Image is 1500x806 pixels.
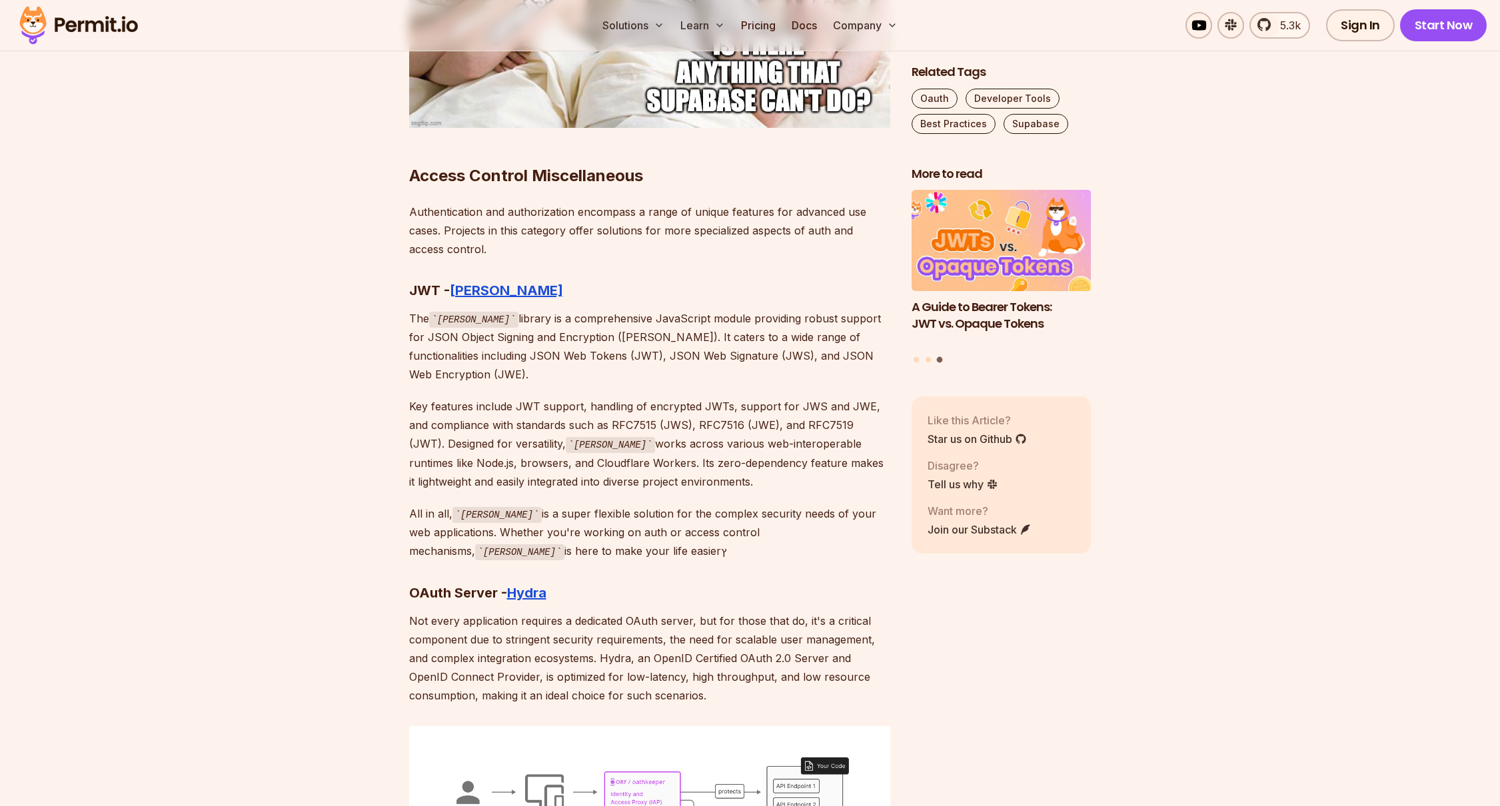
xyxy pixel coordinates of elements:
code: [PERSON_NAME] [475,544,564,560]
p: The library is a comprehensive JavaScript module providing robust support for JSON Object Signing... [409,309,890,384]
button: Go to slide 3 [937,357,943,363]
p: All in all, is a super flexible solution for the complex security needs of your web applications.... [409,504,890,561]
code: [PERSON_NAME] [452,507,542,523]
a: Supabase [1004,114,1068,134]
li: 3 of 3 [912,191,1092,349]
button: Company [828,12,903,39]
button: Solutions [597,12,670,39]
a: Star us on Github [928,431,1027,447]
p: Key features include JWT support, handling of encrypted JWTs, support for JWS and JWE, and compli... [409,397,890,491]
a: Docs [786,12,822,39]
a: Hydra [507,585,546,601]
p: Authentication and authorization encompass a range of unique features for advanced use cases. Pro... [409,202,890,258]
a: Sign In [1326,9,1395,41]
p: Disagree? [928,458,998,474]
a: Oauth [912,89,958,109]
a: [PERSON_NAME] [450,282,563,298]
button: Go to slide 1 [914,357,919,362]
a: Developer Tools [966,89,1060,109]
strong: OAuth Server - [409,585,507,601]
h2: More to read [912,166,1092,183]
p: Not every application requires a dedicated OAuth server, but for those that do, it's a critical c... [409,611,890,705]
p: Like this Article? [928,412,1027,428]
p: Want more? [928,503,1032,519]
a: Pricing [736,12,781,39]
a: A Guide to Bearer Tokens: JWT vs. Opaque TokensA Guide to Bearer Tokens: JWT vs. Opaque Tokens [912,191,1092,349]
strong: Access Control Miscellaneous [409,166,643,185]
a: Join our Substack [928,522,1032,538]
div: Posts [912,191,1092,365]
a: Start Now [1400,9,1487,41]
button: Learn [675,12,730,39]
h3: A Guide to Bearer Tokens: JWT vs. Opaque Tokens [912,299,1092,332]
img: A Guide to Bearer Tokens: JWT vs. Opaque Tokens [912,191,1092,292]
code: [PERSON_NAME] [566,437,655,453]
span: 5.3k [1272,17,1301,33]
a: Best Practices [912,114,996,134]
img: Permit logo [13,3,144,48]
button: Go to slide 2 [926,357,931,362]
h2: Related Tags [912,64,1092,81]
code: [PERSON_NAME] [429,312,518,328]
a: Tell us why [928,476,998,492]
a: 5.3k [1249,12,1310,39]
strong: JWT - [409,282,450,298]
